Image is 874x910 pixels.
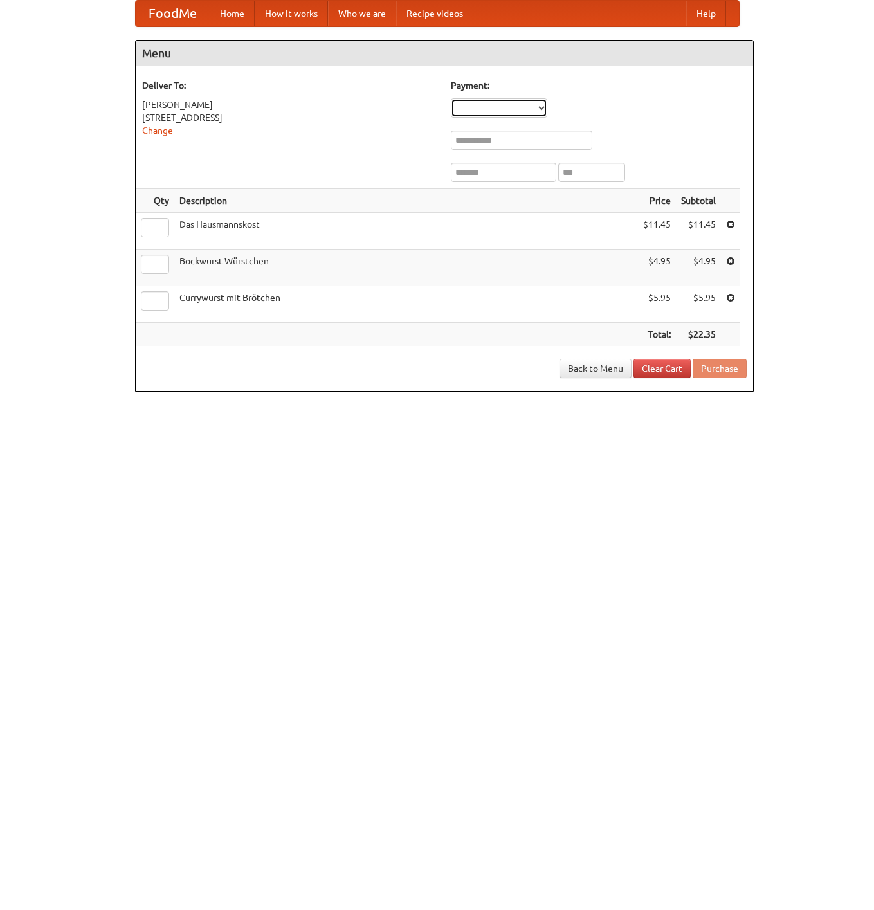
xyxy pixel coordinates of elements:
[136,189,174,213] th: Qty
[638,189,676,213] th: Price
[693,359,747,378] button: Purchase
[210,1,255,26] a: Home
[174,189,638,213] th: Description
[174,286,638,323] td: Currywurst mit Brötchen
[676,189,721,213] th: Subtotal
[676,213,721,250] td: $11.45
[142,125,173,136] a: Change
[142,98,438,111] div: [PERSON_NAME]
[676,286,721,323] td: $5.95
[255,1,328,26] a: How it works
[560,359,632,378] a: Back to Menu
[638,286,676,323] td: $5.95
[638,213,676,250] td: $11.45
[676,250,721,286] td: $4.95
[142,111,438,124] div: [STREET_ADDRESS]
[136,1,210,26] a: FoodMe
[174,250,638,286] td: Bockwurst Würstchen
[633,359,691,378] a: Clear Cart
[142,79,438,92] h5: Deliver To:
[328,1,396,26] a: Who we are
[396,1,473,26] a: Recipe videos
[638,323,676,347] th: Total:
[638,250,676,286] td: $4.95
[136,41,753,66] h4: Menu
[451,79,747,92] h5: Payment:
[174,213,638,250] td: Das Hausmannskost
[686,1,726,26] a: Help
[676,323,721,347] th: $22.35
